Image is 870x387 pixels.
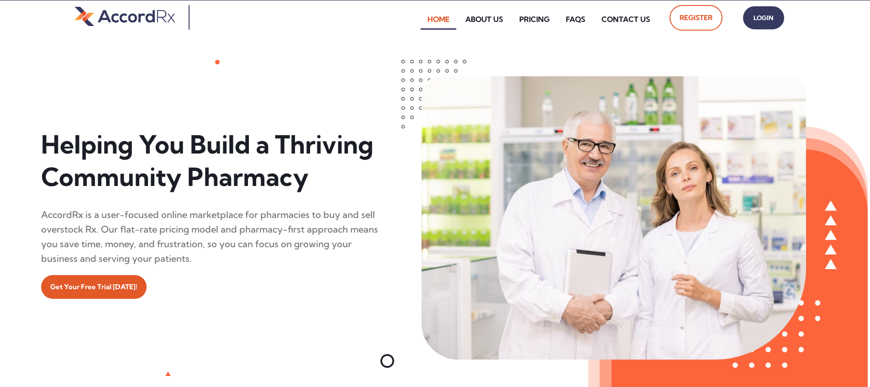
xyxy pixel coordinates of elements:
span: Register [680,11,712,25]
span: Login [752,11,775,25]
a: Pricing [512,9,557,30]
a: About Us [459,9,510,30]
a: Login [743,6,784,30]
a: Contact Us [595,9,657,30]
span: Get Your Free Trial [DATE]! [50,280,137,294]
a: Register [670,5,722,31]
a: Home [421,9,456,30]
a: FAQs [559,9,592,30]
div: AccordRx is a user-focused online marketplace for pharmacies to buy and sell overstock Rx. Our fl... [41,207,380,266]
a: Get Your Free Trial [DATE]! [41,275,147,299]
h1: Helping You Build a Thriving Community Pharmacy [41,128,380,194]
img: default-logo [74,5,175,27]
